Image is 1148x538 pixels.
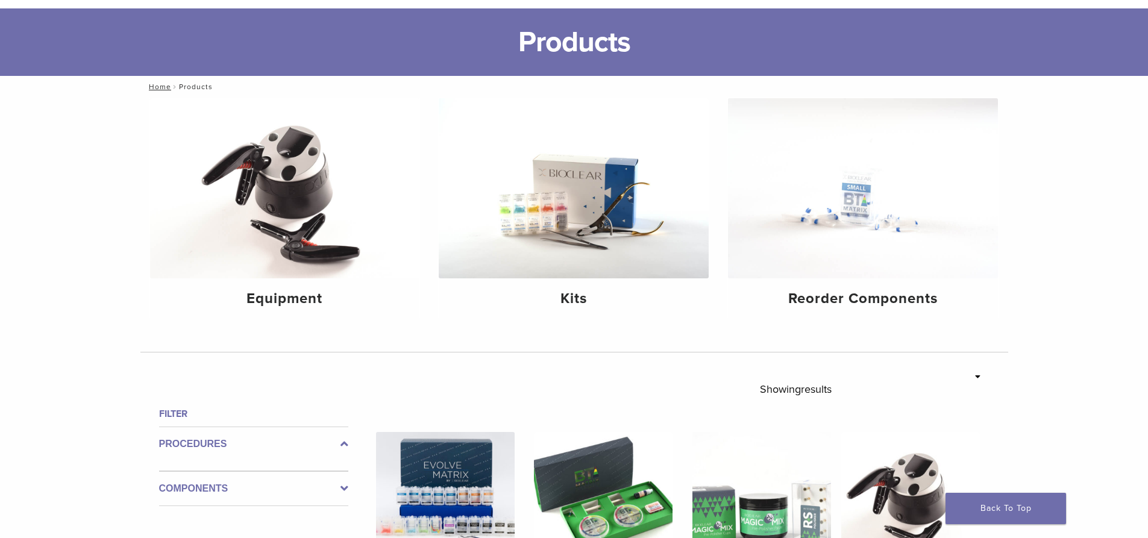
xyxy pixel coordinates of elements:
[738,288,988,310] h4: Reorder Components
[760,377,832,402] p: Showing results
[171,84,179,90] span: /
[728,98,998,278] img: Reorder Components
[946,493,1066,524] a: Back To Top
[140,76,1008,98] nav: Products
[728,98,998,317] a: Reorder Components
[439,98,709,317] a: Kits
[145,83,171,91] a: Home
[159,481,348,496] label: Components
[160,288,410,310] h4: Equipment
[448,288,699,310] h4: Kits
[150,98,420,317] a: Equipment
[159,407,348,421] h4: Filter
[439,98,709,278] img: Kits
[159,437,348,451] label: Procedures
[150,98,420,278] img: Equipment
